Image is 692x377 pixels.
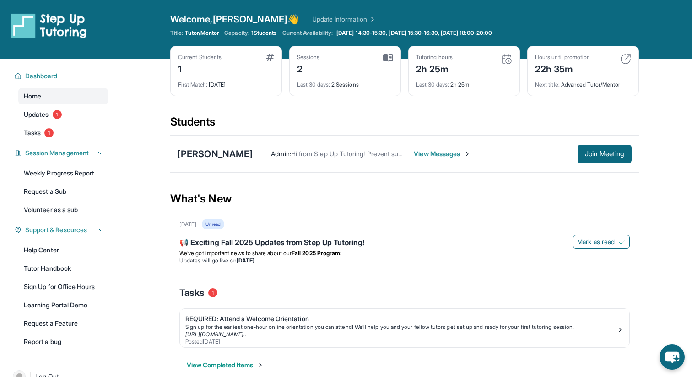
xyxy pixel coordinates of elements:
a: Tasks1 [18,125,108,141]
button: chat-button [660,344,685,370]
span: Welcome, [PERSON_NAME] 👋 [170,13,299,26]
div: 2h 25m [416,76,512,88]
span: View Messages [414,149,471,158]
span: Admin : [271,150,291,158]
div: Sign up for the earliest one-hour online orientation you can attend! We’ll help you and your fell... [185,323,616,331]
button: Dashboard [22,71,103,81]
button: Join Meeting [578,145,632,163]
span: 1 Students [251,29,277,37]
span: Support & Resources [25,225,87,235]
span: Tutor/Mentor [185,29,219,37]
span: [DATE] 14:30-15:30, [DATE] 15:30-16:30, [DATE] 18:00-20:00 [336,29,492,37]
button: Session Management [22,148,103,158]
span: Tasks [24,128,41,137]
a: [DATE] 14:30-15:30, [DATE] 15:30-16:30, [DATE] 18:00-20:00 [335,29,494,37]
div: Posted [DATE] [185,338,616,345]
a: Updates1 [18,106,108,123]
span: 1 [44,128,54,137]
a: Tutor Handbook [18,260,108,277]
div: 22h 35m [535,61,590,76]
div: REQUIRED: Attend a Welcome Orientation [185,314,616,323]
div: 2 [297,61,320,76]
span: Current Availability: [282,29,333,37]
a: Weekly Progress Report [18,165,108,181]
a: Home [18,88,108,104]
img: card [501,54,512,65]
div: Hours until promotion [535,54,590,61]
div: Tutoring hours [416,54,453,61]
a: Learning Portal Demo [18,297,108,313]
a: Update Information [312,15,376,24]
span: Title: [170,29,183,37]
img: logo [11,13,87,38]
div: Advanced Tutor/Mentor [535,76,631,88]
div: Students [170,115,639,135]
span: Updates [24,110,49,119]
span: Next title : [535,81,560,88]
a: Volunteer as a sub [18,202,108,218]
span: 1 [53,110,62,119]
span: 1 [208,288,217,297]
img: card [620,54,631,65]
a: Request a Sub [18,183,108,200]
div: [PERSON_NAME] [178,148,253,160]
span: Mark as read [577,237,615,246]
a: REQUIRED: Attend a Welcome OrientationSign up for the earliest one-hour online orientation you ca... [180,309,629,347]
a: Help Center [18,242,108,258]
a: [URL][DOMAIN_NAME].. [185,331,246,338]
button: Mark as read [573,235,630,249]
img: card [266,54,274,61]
strong: [DATE] [237,257,258,264]
img: Chevron-Right [464,150,471,158]
span: Dashboard [25,71,58,81]
span: Last 30 days : [416,81,449,88]
span: Last 30 days : [297,81,330,88]
button: View Completed Items [187,361,264,370]
span: Home [24,92,41,101]
a: Sign Up for Office Hours [18,279,108,295]
div: What's New [170,179,639,219]
span: First Match : [178,81,207,88]
div: [DATE] [179,221,196,228]
a: Request a Feature [18,315,108,332]
button: Support & Resources [22,225,103,235]
span: Capacity: [224,29,249,37]
div: 2 Sessions [297,76,393,88]
div: Current Students [178,54,222,61]
a: Report a bug [18,333,108,350]
div: Unread [202,219,224,229]
div: Sessions [297,54,320,61]
img: card [383,54,393,62]
span: Join Meeting [585,151,624,157]
div: 1 [178,61,222,76]
img: Mark as read [618,238,626,246]
li: Updates will go live on [179,257,630,264]
div: [DATE] [178,76,274,88]
div: 2h 25m [416,61,453,76]
img: Chevron Right [367,15,376,24]
div: 📢 Exciting Fall 2025 Updates from Step Up Tutoring! [179,237,630,250]
span: Tasks [179,286,205,299]
span: We’ve got important news to share about our [179,250,292,257]
strong: Fall 2025 Program: [292,250,341,257]
span: Session Management [25,148,89,158]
